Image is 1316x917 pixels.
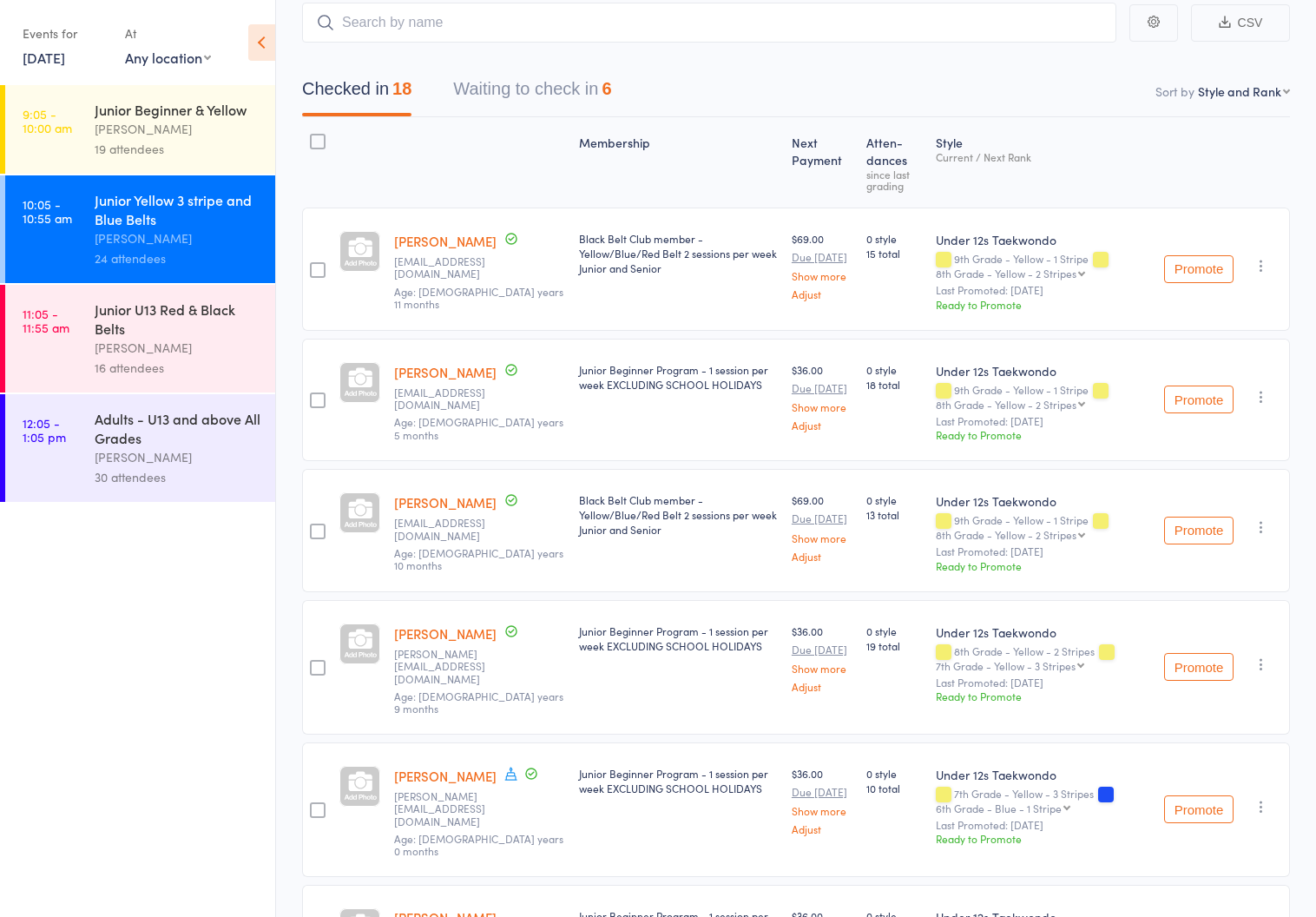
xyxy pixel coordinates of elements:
[302,3,1116,43] input: Search by name
[572,125,785,200] div: Membership
[936,297,1150,312] div: Ready to Promote
[936,514,1150,540] div: 9th Grade - Yellow - 1 Stripe
[936,284,1150,296] small: Last Promoted: [DATE]
[936,415,1150,427] small: Last Promoted: [DATE]
[579,231,778,275] div: Black Belt Club member - Yellow/Blue/Red Belt 2 sessions per week Junior and Senior
[936,427,1150,442] div: Ready to Promote
[866,507,923,522] span: 13 total
[23,48,65,67] a: [DATE]
[95,338,260,358] div: [PERSON_NAME]
[394,232,497,250] a: [PERSON_NAME]
[394,648,565,685] small: emily_allinson@hotmail.com
[394,689,563,716] span: Age: [DEMOGRAPHIC_DATA] years 9 months
[394,284,563,311] span: Age: [DEMOGRAPHIC_DATA] years 11 months
[392,79,411,98] div: 18
[5,85,275,174] a: 9:05 -10:00 amJunior Beginner & Yellow[PERSON_NAME]19 attendees
[866,377,923,392] span: 18 total
[792,288,852,300] a: Adjust
[929,125,1157,200] div: Style
[792,551,852,562] a: Adjust
[792,251,852,263] small: Due [DATE]
[792,492,852,561] div: $69.00
[23,416,66,444] time: 12:05 - 1:05 pm
[792,231,852,300] div: $69.00
[936,645,1150,671] div: 8th Grade - Yellow - 2 Stripes
[1164,386,1234,413] button: Promote
[1191,4,1290,42] button: CSV
[5,285,275,393] a: 11:05 -11:55 amJunior U13 Red & Black Belts[PERSON_NAME]16 attendees
[302,70,411,116] button: Checked in18
[5,394,275,502] a: 12:05 -1:05 pmAdults - U13 and above All Grades[PERSON_NAME]30 attendees
[936,676,1150,689] small: Last Promoted: [DATE]
[23,107,72,135] time: 9:05 - 10:00 am
[579,623,778,653] div: Junior Beginner Program - 1 session per week EXCLUDING SCHOOL HOLIDAYS
[95,190,260,228] div: Junior Yellow 3 stripe and Blue Belts
[23,197,72,225] time: 10:05 - 10:55 am
[866,246,923,261] span: 15 total
[936,545,1150,557] small: Last Promoted: [DATE]
[394,363,497,381] a: [PERSON_NAME]
[394,767,497,785] a: [PERSON_NAME]
[866,623,923,638] span: 0 style
[792,663,852,674] a: Show more
[394,255,565,280] small: adrianlane66@hotmail.com
[95,467,260,487] div: 30 attendees
[866,781,923,795] span: 10 total
[936,660,1076,671] div: 7th Grade - Yellow - 3 Stripes
[394,831,563,858] span: Age: [DEMOGRAPHIC_DATA] years 0 months
[394,386,565,412] small: vijayit2008@yahoo.com.au
[579,766,778,795] div: Junior Beginner Program - 1 session per week EXCLUDING SCHOOL HOLIDAYS
[936,231,1150,248] div: Under 12s Taekwondo
[95,139,260,159] div: 19 attendees
[792,362,852,431] div: $36.00
[866,766,923,781] span: 0 style
[95,447,260,467] div: [PERSON_NAME]
[936,802,1062,814] div: 6th Grade - Blue - 1 Stripe
[936,623,1150,641] div: Under 12s Taekwondo
[95,119,260,139] div: [PERSON_NAME]
[394,414,563,441] span: Age: [DEMOGRAPHIC_DATA] years 5 months
[936,151,1150,162] div: Current / Next Rank
[1164,255,1234,283] button: Promote
[453,70,611,116] button: Waiting to check in6
[936,492,1150,510] div: Under 12s Taekwondo
[866,492,923,507] span: 0 style
[792,643,852,656] small: Due [DATE]
[95,228,260,248] div: [PERSON_NAME]
[792,681,852,692] a: Adjust
[394,517,565,542] small: adrianlane66@hotmail.com
[394,493,497,511] a: [PERSON_NAME]
[936,689,1150,703] div: Ready to Promote
[579,362,778,392] div: Junior Beginner Program - 1 session per week EXCLUDING SCHOOL HOLIDAYS
[394,790,565,828] small: emily_allinson@hotmail.com
[95,358,260,378] div: 16 attendees
[394,545,563,572] span: Age: [DEMOGRAPHIC_DATA] years 10 months
[792,512,852,524] small: Due [DATE]
[125,19,211,48] div: At
[866,638,923,653] span: 19 total
[95,100,260,119] div: Junior Beginner & Yellow
[936,362,1150,379] div: Under 12s Taekwondo
[125,48,211,67] div: Any location
[792,823,852,835] a: Adjust
[792,382,852,394] small: Due [DATE]
[866,362,923,377] span: 0 style
[859,125,930,200] div: Atten­dances
[394,624,497,643] a: [PERSON_NAME]
[23,307,69,334] time: 11:05 - 11:55 am
[792,419,852,431] a: Adjust
[1164,653,1234,681] button: Promote
[792,766,852,835] div: $36.00
[1198,82,1281,100] div: Style and Rank
[936,558,1150,573] div: Ready to Promote
[792,270,852,281] a: Show more
[792,532,852,544] a: Show more
[866,231,923,246] span: 0 style
[936,529,1076,540] div: 8th Grade - Yellow - 2 Stripes
[785,125,859,200] div: Next Payment
[602,79,611,98] div: 6
[866,168,923,191] div: since last grading
[792,623,852,692] div: $36.00
[936,253,1150,279] div: 9th Grade - Yellow - 1 Stripe
[1164,795,1234,823] button: Promote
